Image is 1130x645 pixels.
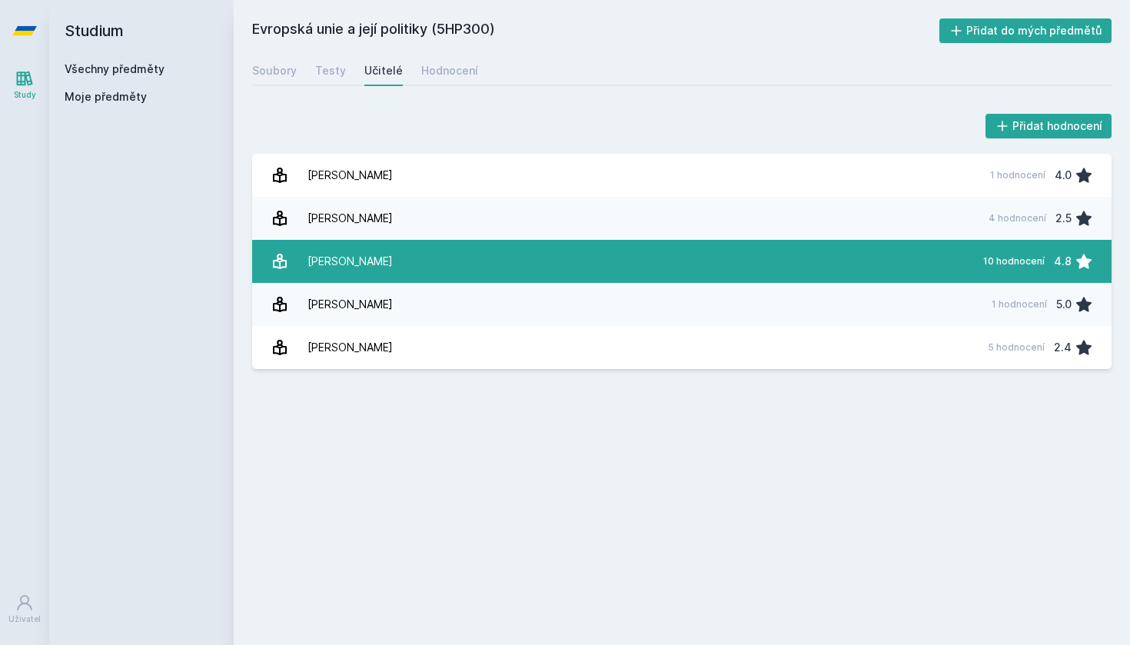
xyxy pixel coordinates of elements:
[3,62,46,108] a: Study
[252,18,939,43] h2: Evropská unie a její politiky (5HP300)
[315,55,346,86] a: Testy
[421,63,478,78] div: Hodnocení
[252,154,1112,197] a: [PERSON_NAME] 1 hodnocení 4.0
[990,169,1045,181] div: 1 hodnocení
[307,160,393,191] div: [PERSON_NAME]
[307,203,393,234] div: [PERSON_NAME]
[252,55,297,86] a: Soubory
[1055,203,1072,234] div: 2.5
[939,18,1112,43] button: Přidat do mých předmětů
[983,255,1045,268] div: 10 hodnocení
[992,298,1047,311] div: 1 hodnocení
[364,55,403,86] a: Učitelé
[421,55,478,86] a: Hodnocení
[307,246,393,277] div: [PERSON_NAME]
[307,289,393,320] div: [PERSON_NAME]
[252,283,1112,326] a: [PERSON_NAME] 1 hodnocení 5.0
[315,63,346,78] div: Testy
[1055,160,1072,191] div: 4.0
[989,212,1046,224] div: 4 hodnocení
[364,63,403,78] div: Učitelé
[65,62,165,75] a: Všechny předměty
[988,341,1045,354] div: 5 hodnocení
[14,89,36,101] div: Study
[252,326,1112,369] a: [PERSON_NAME] 5 hodnocení 2.4
[252,63,297,78] div: Soubory
[65,89,147,105] span: Moje předměty
[252,240,1112,283] a: [PERSON_NAME] 10 hodnocení 4.8
[1056,289,1072,320] div: 5.0
[8,613,41,625] div: Uživatel
[1054,332,1072,363] div: 2.4
[985,114,1112,138] button: Přidat hodnocení
[1054,246,1072,277] div: 4.8
[252,197,1112,240] a: [PERSON_NAME] 4 hodnocení 2.5
[3,586,46,633] a: Uživatel
[307,332,393,363] div: [PERSON_NAME]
